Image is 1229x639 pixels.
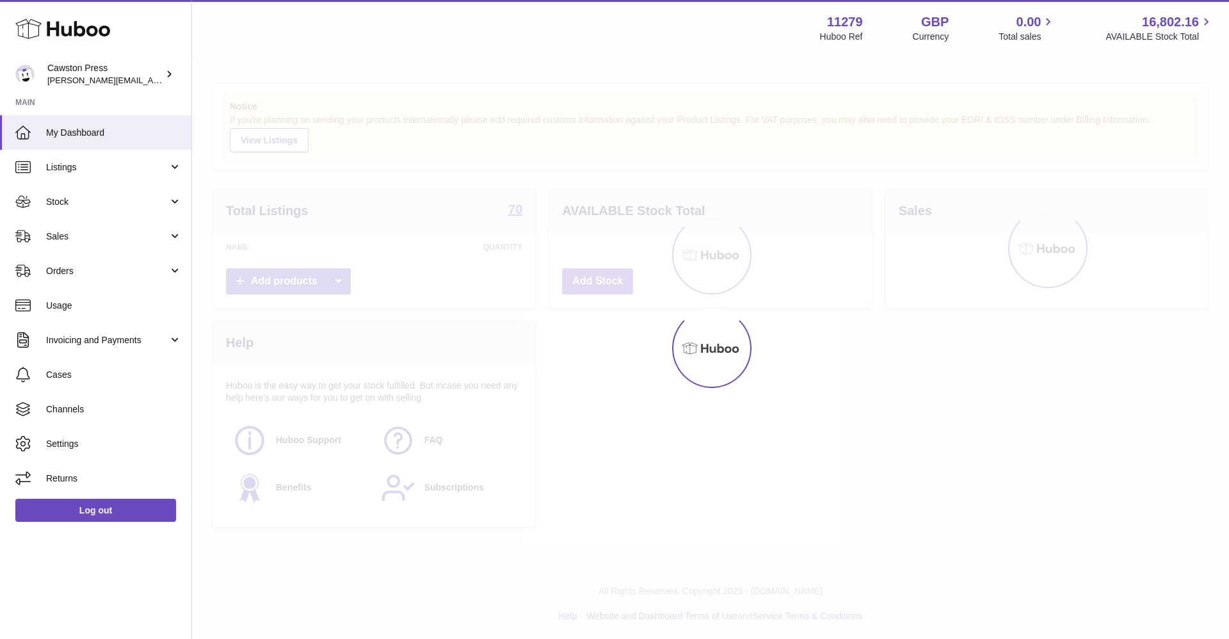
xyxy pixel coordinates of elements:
span: Channels [46,403,182,416]
strong: 11279 [827,13,863,31]
div: Huboo Ref [820,31,863,43]
span: Usage [46,300,182,312]
img: thomas.carson@cawstonpress.com [15,65,35,84]
a: 0.00 Total sales [999,13,1056,43]
span: [PERSON_NAME][EMAIL_ADDRESS][PERSON_NAME][DOMAIN_NAME] [47,75,325,85]
span: My Dashboard [46,127,182,139]
a: Log out [15,499,176,522]
span: Listings [46,161,168,174]
span: Settings [46,438,182,450]
span: AVAILABLE Stock Total [1105,31,1214,43]
div: Cawston Press [47,62,163,86]
span: Total sales [999,31,1056,43]
span: 16,802.16 [1142,13,1199,31]
div: Currency [913,31,949,43]
strong: GBP [921,13,949,31]
span: Stock [46,196,168,208]
span: Sales [46,231,168,243]
span: Cases [46,369,182,381]
span: Invoicing and Payments [46,334,168,346]
a: 16,802.16 AVAILABLE Stock Total [1105,13,1214,43]
span: Returns [46,473,182,485]
span: 0.00 [1016,13,1041,31]
span: Orders [46,265,168,277]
